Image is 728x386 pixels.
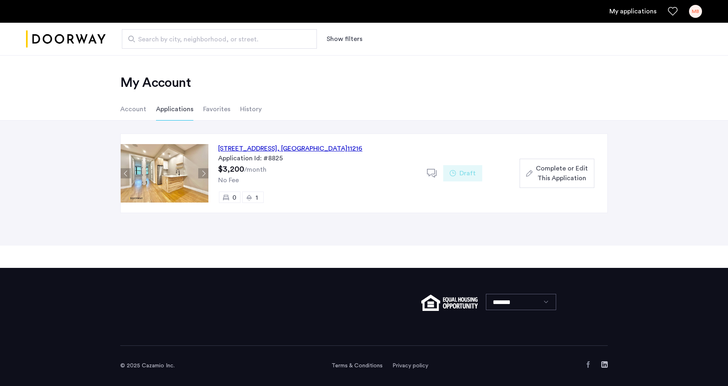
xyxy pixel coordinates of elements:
div: [STREET_ADDRESS] 11216 [218,144,362,153]
a: Terms and conditions [331,362,383,370]
span: Search by city, neighborhood, or street. [138,35,294,44]
button: Previous apartment [121,168,131,179]
h2: My Account [120,75,608,91]
a: Favorites [668,6,678,16]
a: Privacy policy [392,362,428,370]
li: History [240,98,262,121]
span: $3,200 [218,165,244,173]
img: equal-housing.png [421,295,478,311]
a: Facebook [585,361,591,368]
button: Next apartment [198,168,208,179]
span: Complete or Edit This Application [536,164,588,183]
select: Language select [486,294,556,310]
span: Draft [459,168,476,178]
button: Show or hide filters [327,34,362,44]
span: 1 [256,194,258,201]
a: Cazamio logo [26,24,106,54]
li: Favorites [203,98,230,121]
li: Account [120,98,146,121]
sub: /month [244,166,266,173]
a: LinkedIn [601,361,608,368]
div: Application Id: #8825 [218,153,417,163]
span: , [GEOGRAPHIC_DATA] [277,145,347,152]
li: Applications [156,98,193,121]
img: logo [26,24,106,54]
span: © 2025 Cazamio Inc. [120,363,175,369]
img: Apartment photo [121,144,208,203]
button: button [520,159,594,188]
span: No Fee [218,177,239,183]
a: My application [609,6,656,16]
input: Apartment Search [122,29,317,49]
div: MB [689,5,702,18]
span: 0 [232,194,236,201]
iframe: chat widget [694,354,720,378]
